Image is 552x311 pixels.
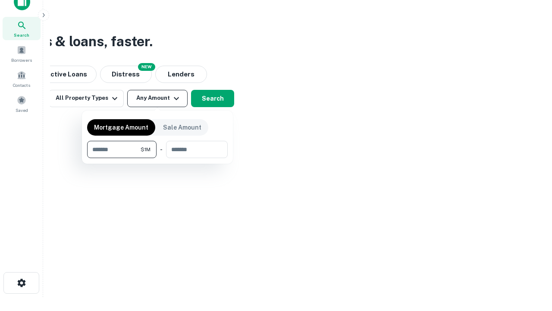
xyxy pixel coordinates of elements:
[160,141,163,158] div: -
[509,242,552,283] iframe: Chat Widget
[163,123,201,132] p: Sale Amount
[94,123,148,132] p: Mortgage Amount
[141,146,151,153] span: $1M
